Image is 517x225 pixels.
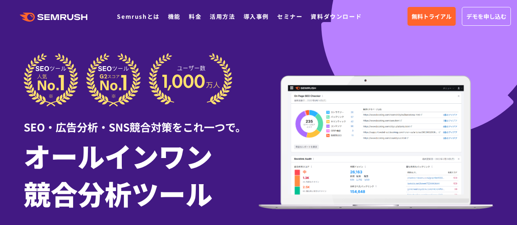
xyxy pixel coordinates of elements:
span: デモを申し込む [466,12,506,21]
a: 活用方法 [210,12,235,20]
a: セミナー [277,12,302,20]
a: デモを申し込む [462,7,511,26]
a: 料金 [189,12,201,20]
a: 導入事例 [244,12,269,20]
a: 無料トライアル [407,7,456,26]
h1: オールインワン 競合分析ツール [24,137,259,212]
div: SEO・広告分析・SNS競合対策をこれ一つで。 [24,107,259,135]
span: 無料トライアル [412,12,452,21]
a: 機能 [168,12,181,20]
a: 資料ダウンロード [311,12,362,20]
a: Semrushとは [117,12,159,20]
